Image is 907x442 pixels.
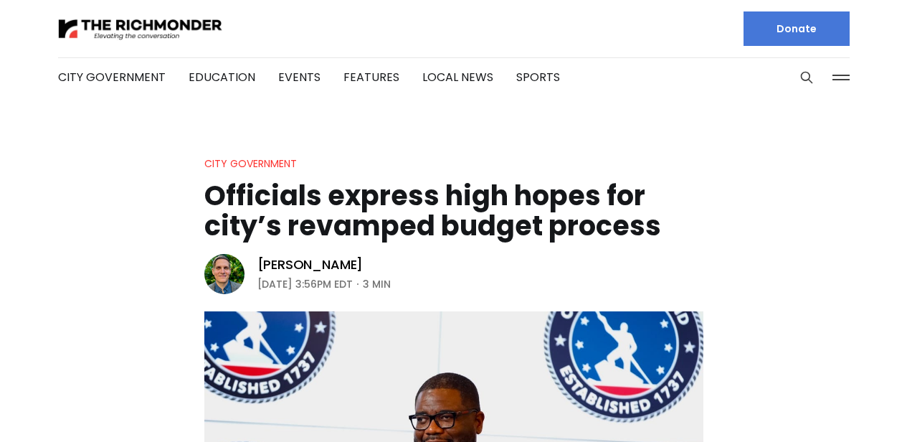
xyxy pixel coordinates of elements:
[422,69,493,85] a: Local News
[58,69,166,85] a: City Government
[796,67,817,88] button: Search this site
[257,256,364,273] a: [PERSON_NAME]
[363,276,391,293] span: 3 min
[278,69,320,85] a: Events
[58,17,223,42] img: The Richmonder
[204,156,297,171] a: City Government
[343,69,399,85] a: Features
[516,69,560,85] a: Sports
[257,276,353,293] time: [DATE] 3:56PM EDT
[744,11,850,46] a: Donate
[204,181,703,241] h1: Officials express high hopes for city’s revamped budget process
[189,69,255,85] a: Education
[204,254,244,294] img: Graham Moomaw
